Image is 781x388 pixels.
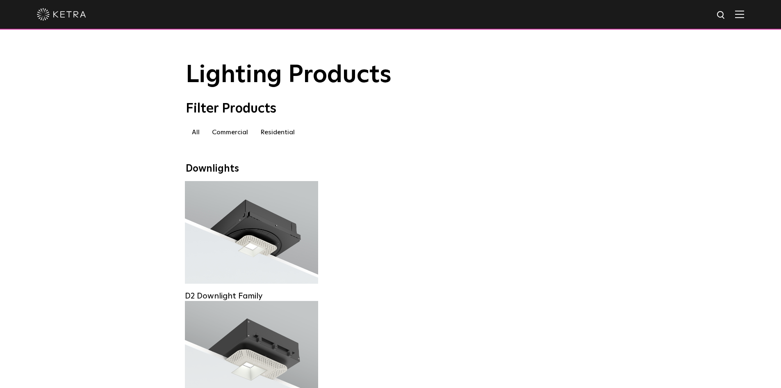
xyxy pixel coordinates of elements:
[735,10,744,18] img: Hamburger%20Nav.svg
[716,10,726,21] img: search icon
[185,291,318,301] div: D2 Downlight Family
[186,101,596,117] div: Filter Products
[206,125,254,140] label: Commercial
[186,163,596,175] div: Downlights
[186,63,392,87] span: Lighting Products
[185,181,318,289] a: D2 Downlight Family Lumen Output:1200Colors:White / Black / Gloss Black / Silver / Bronze / Silve...
[37,8,86,21] img: ketra-logo-2019-white
[254,125,301,140] label: Residential
[186,125,206,140] label: All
